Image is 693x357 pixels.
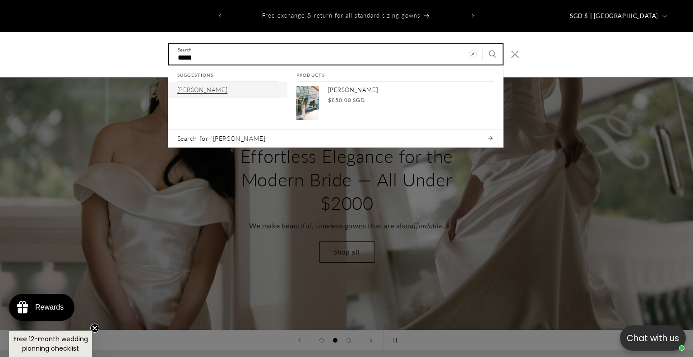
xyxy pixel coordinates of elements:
a: [PERSON_NAME] $850.00 SGD [287,82,503,125]
span: Search for “[PERSON_NAME]” [177,134,268,143]
span: SGD $ | [GEOGRAPHIC_DATA] [570,12,658,21]
h2: Products [296,65,494,82]
span: Free exchange & return for all standard sizing gowns [262,12,420,19]
p: [PERSON_NAME] [328,86,494,94]
button: Previous announcement [210,7,230,24]
button: Clear search term [463,44,483,64]
div: Rewards [35,303,64,311]
a: julia [168,82,287,98]
span: $850.00 SGD [328,96,365,104]
span: Free 12-month wedding planning checklist [14,334,88,353]
img: Julia Boat Neck Empire Waist Satin Wedding Dress| Bone and Grey Bridal | Minimal wedding Affordab... [296,86,319,120]
button: Close teaser [90,324,99,333]
mark: [PERSON_NAME] [177,86,228,93]
h2: Suggestions [177,65,278,82]
p: julia [177,86,228,94]
button: Open chatbox [620,325,686,351]
button: Search [483,44,503,64]
p: Chat with us [620,332,686,345]
button: Close [505,45,525,65]
button: Next announcement [463,7,483,24]
button: SGD $ | [GEOGRAPHIC_DATA] [564,7,670,24]
div: Free 12-month wedding planning checklistClose teaser [9,331,92,357]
